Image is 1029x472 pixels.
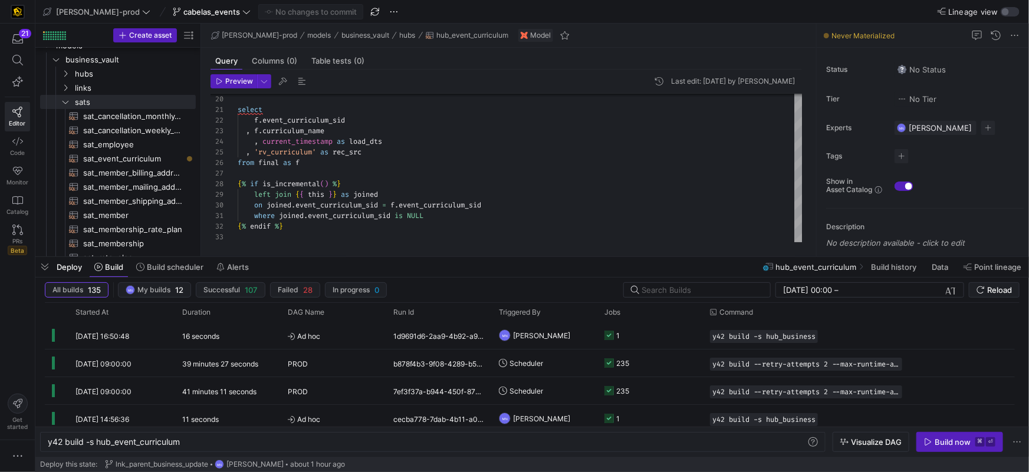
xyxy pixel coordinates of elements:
[295,190,300,199] span: {
[215,57,238,65] span: Query
[250,222,271,231] span: endif
[333,190,337,199] span: }
[40,236,196,250] a: sat_membership​​​​​​​​​​
[238,179,242,189] span: {
[320,147,328,157] span: as
[170,4,254,19] button: cabelas_events
[226,460,284,468] span: [PERSON_NAME]
[45,349,1015,377] div: Press SPACE to select this row.
[719,308,753,316] span: Command
[394,200,399,210] span: .
[262,115,345,125] span: event_curriculum_sid
[75,332,129,341] span: [DATE] 16:50:48
[10,149,25,156] span: Code
[182,415,219,424] y42-duration: 11 seconds
[436,31,508,39] span: hub_event_curriculum
[325,282,387,298] button: In progress0
[83,251,182,265] span: sat_rate_plan​​​​​​​​​​
[242,179,246,189] span: %
[258,126,262,136] span: .
[283,158,291,167] span: as
[40,4,153,19] button: [PERSON_NAME]-prod
[40,123,196,137] div: Press SPACE to select this row.
[333,179,337,189] span: %
[530,31,551,39] span: Model
[288,322,379,350] span: Ad hoc
[499,412,511,424] div: MN
[83,138,182,151] span: sat_employee​​​​​​​​​​
[898,94,907,104] img: No tier
[45,282,109,298] button: All builds135
[126,285,135,295] div: MN
[324,179,328,189] span: )
[65,53,194,67] span: business_vault
[932,262,948,272] span: Data
[182,359,258,368] y42-duration: 39 minutes 27 seconds
[75,308,109,316] span: Started At
[211,147,223,157] div: 25
[131,257,209,277] button: Build scheduler
[826,223,1024,231] p: Description
[926,257,956,277] button: Data
[642,285,761,295] input: Search Builds
[238,222,242,231] span: {
[521,32,528,39] img: undefined
[40,67,196,81] div: Press SPACE to select this row.
[40,194,196,208] div: Press SPACE to select this row.
[712,332,816,341] span: y42 build -s hub_business
[254,200,262,210] span: on
[40,52,196,67] div: Press SPACE to select this row.
[129,31,172,39] span: Create asset
[40,123,196,137] a: sat_cancellation_weekly_forecast​​​​​​​​​​
[712,360,900,368] span: y42 build --retry-attempts 2 --max-runtime-all 1h
[258,115,262,125] span: .
[349,137,382,146] span: load_dts
[898,65,946,74] span: No Status
[225,77,253,85] span: Preview
[227,262,249,272] span: Alerts
[604,308,620,316] span: Jobs
[513,322,570,349] span: [PERSON_NAME]
[45,377,1015,405] div: Press SPACE to select this row.
[254,211,275,220] span: where
[83,180,182,194] span: sat_member_mailing_address​​​​​​​​​​
[295,158,300,167] span: f
[270,282,320,298] button: Failed28
[898,94,936,104] span: No Tier
[222,31,297,39] span: [PERSON_NAME]-prod
[275,190,291,199] span: join
[616,377,629,405] div: 235
[196,282,265,298] button: Successful107
[254,126,258,136] span: f
[288,405,379,433] span: Ad hoc
[83,110,182,123] span: sat_cancellation_monthly_forecast​​​​​​​​​​
[83,223,182,236] span: sat_membership_rate_plan​​​​​​​​​​
[320,179,324,189] span: (
[287,57,297,65] span: (0)
[513,405,570,433] span: [PERSON_NAME]
[291,200,295,210] span: .
[262,137,333,146] span: current_timestamp
[40,151,196,166] div: Press SPACE to select this row.
[895,91,939,107] button: No tierNo Tier
[40,460,97,468] span: Deploy this state:
[6,179,28,186] span: Monitor
[407,211,423,220] span: NULL
[252,57,297,65] span: Columns
[75,359,131,368] span: [DATE] 09:00:00
[254,190,271,199] span: left
[386,322,492,349] div: 1d9691d6-2aa9-4b92-a9c4-fd179611b4c6
[75,81,194,95] span: links
[616,405,620,433] div: 1
[354,57,364,65] span: (0)
[308,211,390,220] span: event_curriculum_sid
[40,109,196,123] div: Press SPACE to select this row.
[262,179,320,189] span: is_incremental
[897,123,906,133] div: MN
[262,126,324,136] span: curriculum_name
[19,29,31,38] div: 21
[83,237,182,250] span: sat_membership​​​​​​​​​​
[40,208,196,222] div: Press SPACE to select this row.
[712,415,816,424] span: y42 build -s hub_business
[916,432,1003,452] button: Build now⌘⏎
